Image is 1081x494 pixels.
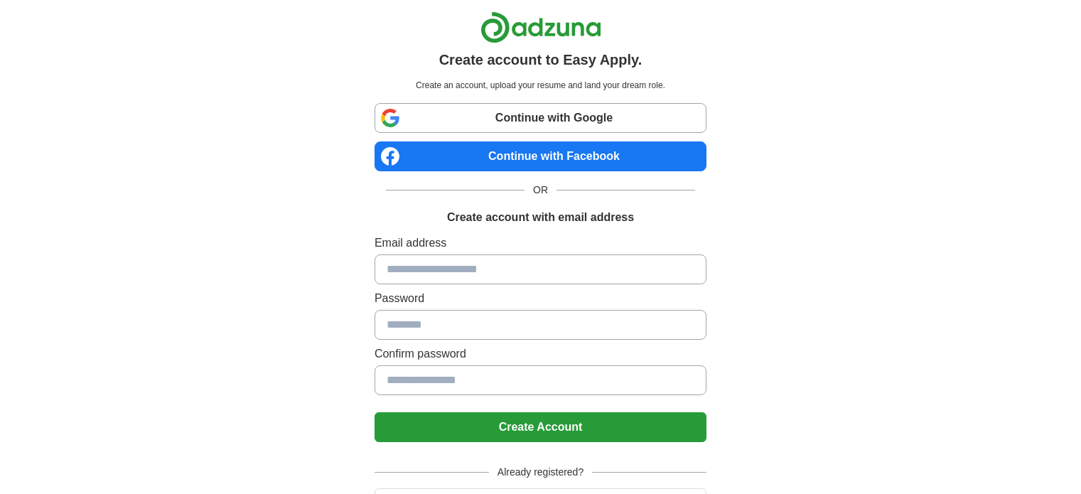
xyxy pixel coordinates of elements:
label: Email address [375,235,706,252]
h1: Create account with email address [447,209,634,226]
h1: Create account to Easy Apply. [439,49,642,70]
span: OR [525,183,556,198]
p: Create an account, upload your resume and land your dream role. [377,79,704,92]
label: Confirm password [375,345,706,363]
a: Continue with Facebook [375,141,706,171]
label: Password [375,290,706,307]
button: Create Account [375,412,706,442]
a: Continue with Google [375,103,706,133]
img: Adzuna logo [480,11,601,43]
span: Already registered? [489,465,592,480]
